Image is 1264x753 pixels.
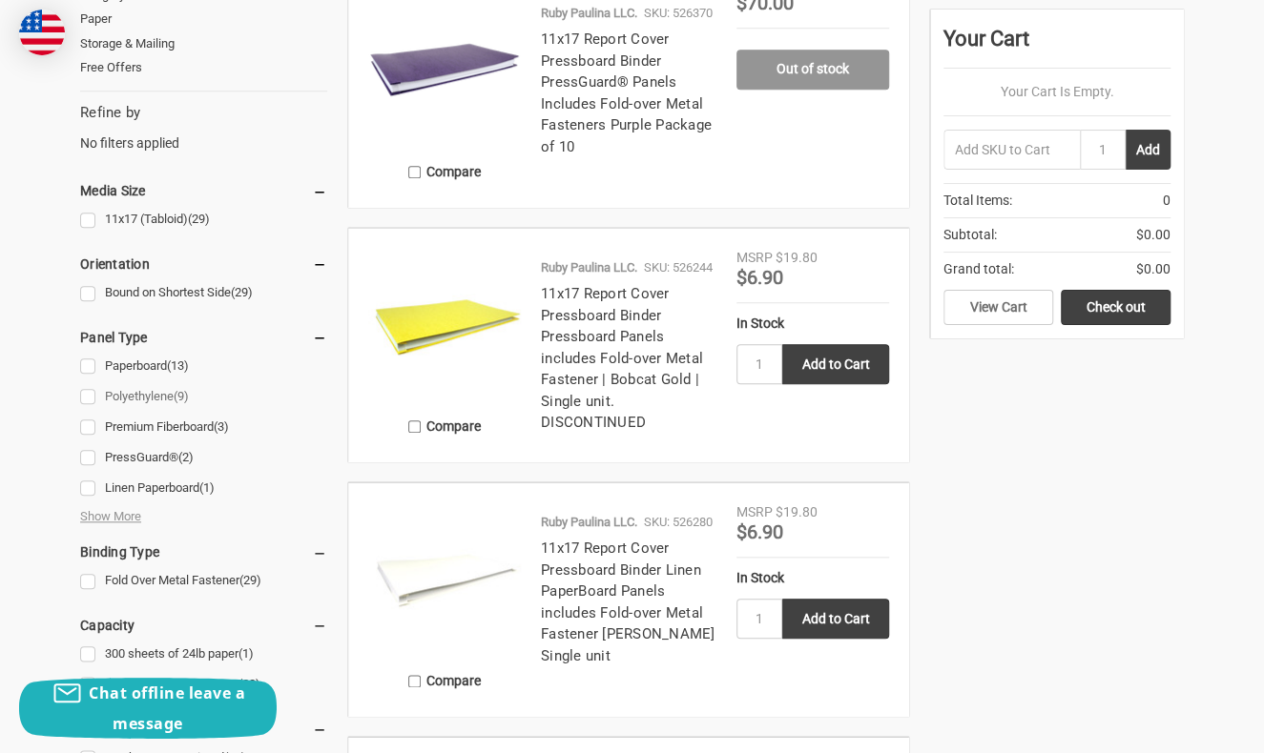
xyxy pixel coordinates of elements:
[1126,130,1171,170] button: Add
[80,253,327,275] h5: Orientation
[80,31,327,56] a: Storage & Mailing
[541,285,703,431] a: 11x17 Report Cover Pressboard Binder Pressboard Panels includes Fold-over Metal Fastener | Bobcat...
[408,420,421,433] input: Compare
[408,675,421,687] input: Compare
[239,573,261,587] span: (29)
[368,156,521,188] label: Compare
[80,179,327,202] h5: Media Size
[199,480,215,495] span: (1)
[80,55,327,80] a: Free Offers
[943,23,1171,69] div: Your Cart
[80,354,327,379] a: Paperboard
[80,207,327,233] a: 11x17 (Tabloid)
[1136,225,1171,245] span: $0.00
[80,102,327,153] div: No filters applied
[368,665,521,697] label: Compare
[167,358,189,373] span: (13)
[541,4,637,23] p: Ruby Paulina LLC.
[1061,290,1171,326] a: Check out
[736,50,889,90] a: Out of stock
[80,415,327,440] a: Premium Fiberboard
[80,672,327,698] a: 575 sheets of 24lb paper
[80,614,327,637] h5: Capacity
[1163,191,1171,211] span: 0
[368,502,521,655] img: 11x17 Report Cover Pressboard Binder Linen PaperBoard Panels includes Fold-over Metal Fastener Sh...
[943,259,1014,279] span: Grand total:
[19,678,277,739] button: Chat offline leave a message
[1136,259,1171,279] span: $0.00
[174,389,189,403] span: (9)
[782,344,889,384] input: Add to Cart
[80,7,327,31] a: Paper
[541,31,712,155] a: 11x17 Report Cover Pressboard Binder PressGuard® Panels Includes Fold-over Metal Fasteners Purple...
[238,646,254,661] span: (1)
[80,326,327,349] h5: Panel Type
[541,258,637,277] p: Ruby Paulina LLC.
[943,191,1012,211] span: Total Items:
[80,102,327,124] h5: Refine by
[943,130,1080,170] input: Add SKU to Cart
[89,682,245,734] span: Chat offline leave a message
[776,250,818,265] span: $19.80
[943,225,997,245] span: Subtotal:
[80,445,327,471] a: PressGuard®
[776,504,818,519] span: $19.80
[541,513,637,532] p: Ruby Paulina LLC.
[644,4,713,23] p: SKU: 526370
[782,599,889,639] input: Add to Cart
[736,502,773,522] div: MSRP
[541,539,715,664] a: 11x17 Report Cover Pressboard Binder Linen PaperBoard Panels includes Fold-over Metal Fastener [P...
[80,476,327,501] a: Linen Paperboard
[80,568,327,594] a: Fold Over Metal Fastener
[736,568,889,588] div: In Stock
[736,248,773,268] div: MSRP
[943,290,1053,326] a: View Cart
[80,280,327,306] a: Bound on Shortest Side
[644,513,713,532] p: SKU: 526280
[80,507,141,526] span: Show More
[188,212,210,226] span: (29)
[736,520,783,543] span: $6.90
[736,314,889,334] div: In Stock
[80,540,327,563] h5: Binding Type
[19,10,65,55] img: duty and tax information for United States
[408,166,421,178] input: Compare
[80,641,327,667] a: 300 sheets of 24lb paper
[231,285,253,299] span: (29)
[644,258,713,277] p: SKU: 526244
[736,266,783,289] span: $6.90
[178,450,194,464] span: (2)
[368,248,521,400] img: 11x17 Report Cover Pressboard Binder Pressboard Panels includes Fold-over Metal Fastener | Bobcat...
[368,411,521,442] label: Compare
[80,384,327,410] a: Polyethylene
[943,82,1171,102] p: Your Cart Is Empty.
[214,419,229,434] span: (3)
